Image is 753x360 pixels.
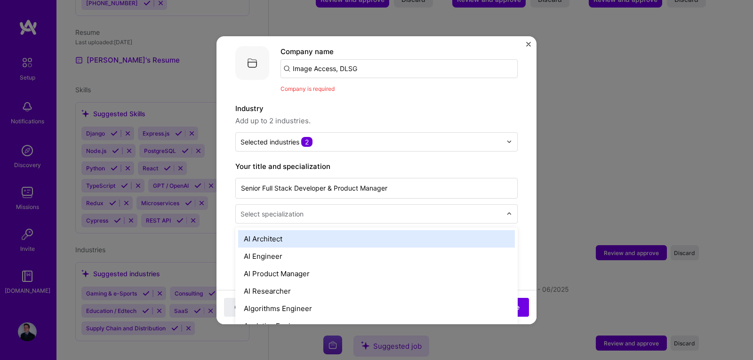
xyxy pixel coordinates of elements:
[301,137,312,147] span: 2
[238,282,515,300] div: AI Researcher
[235,115,518,127] span: Add up to 2 industries.
[235,178,518,199] input: Role name
[235,103,518,114] label: Industry
[280,85,335,92] span: Company is required
[238,265,515,282] div: AI Product Manager
[234,302,252,312] span: Close
[238,230,515,248] div: AI Architect
[224,297,262,316] button: Close
[280,47,334,56] label: Company name
[506,211,512,216] img: drop icon
[238,300,515,317] div: Algorithms Engineer
[240,209,304,219] div: Select specialization
[238,317,515,335] div: Analytics Engineer
[526,42,531,52] button: Close
[280,59,518,78] input: Search for a company...
[238,248,515,265] div: AI Engineer
[506,139,512,144] img: drop icon
[235,161,518,172] label: Your title and specialization
[235,46,269,80] img: Company logo
[240,137,312,147] div: Selected industries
